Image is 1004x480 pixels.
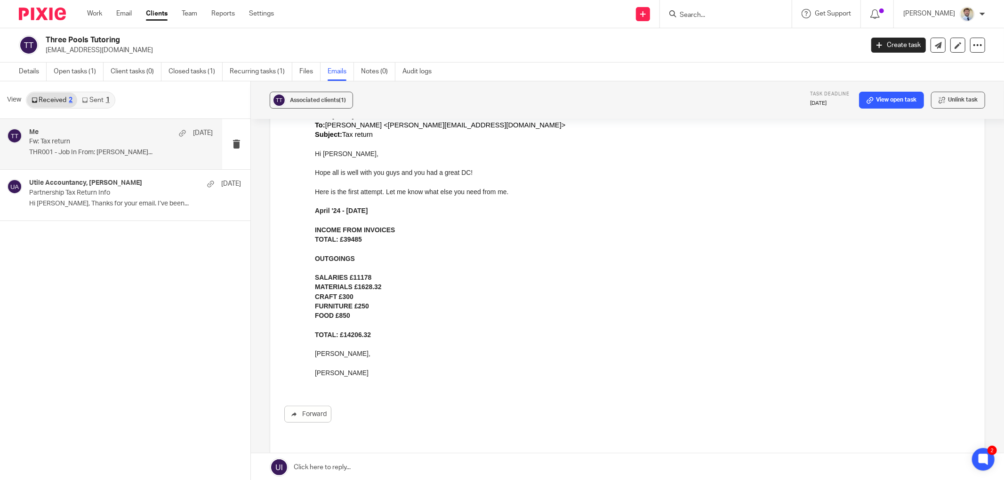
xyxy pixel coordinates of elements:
a: Forward [284,406,331,423]
a: [PERSON_NAME][EMAIL_ADDRESS][DOMAIN_NAME] [129,167,272,174]
img: emailAddress [116,170,122,176]
h4: Me [29,128,39,136]
a: Received2 [27,93,77,108]
img: instagram [258,230,270,242]
span: 01789 334900 [129,157,166,163]
a: [URL][DOMAIN_NAME] [129,179,189,186]
span: [STREET_ADDRESS] [129,191,185,197]
p: Partnership Tax Return Info [29,189,199,197]
a: Client tasks (0) [111,63,161,81]
a: Recurring tasks (1) [230,63,292,81]
a: Sent1 [77,93,114,108]
button: Associated clients(1) [270,92,353,109]
img: svg%3E [7,128,22,143]
p: THR001 - Job In From: [PERSON_NAME]... [29,149,213,157]
img: 1693835698283.jfif [960,7,975,22]
p: [PERSON_NAME] [903,9,955,18]
div: 2 [69,97,72,103]
a: Details [19,63,47,81]
p: [DATE] [810,100,850,107]
p: [DATE] [193,128,213,138]
p: [DATE] [221,179,241,189]
img: mobilePhone [116,158,122,164]
img: website [116,181,122,188]
p: [EMAIL_ADDRESS][DOMAIN_NAME] [46,46,857,55]
img: facebook [231,230,242,242]
div: 2 [988,446,997,455]
button: Unlink task [931,92,985,109]
img: svg%3E [7,179,22,194]
span: View [7,95,21,105]
p: / [129,155,311,164]
a: Files [299,63,321,81]
a: Team [182,9,197,18]
a: Notes (0) [361,63,395,81]
span: (1) [339,97,346,103]
a: Audit logs [402,63,439,81]
span: Associated clients [290,97,346,103]
span: ACCA [71,163,89,170]
a: Closed tasks (1) [169,63,223,81]
a: Settings [249,9,274,18]
a: Emails [328,63,354,81]
p: Hi [PERSON_NAME], Thanks for your email. I’ve been... [29,200,241,208]
img: linkedin [245,230,256,242]
a: Email [116,9,132,18]
img: svg%3E [272,93,286,107]
span: Get Support [815,10,851,17]
img: svg%3E [19,35,39,55]
h2: Three Pools Tutoring [46,35,695,45]
img: address [116,193,122,199]
a: View open task [859,92,924,109]
input: Search [679,11,763,20]
a: Open tasks (1) [54,63,104,81]
span: Task deadline [810,92,850,96]
div: 1 [106,97,110,103]
a: Clients [146,9,168,18]
a: Work [87,9,102,18]
a: Create task [871,38,926,53]
a: Reports [211,9,235,18]
h4: Utile Accountancy, [PERSON_NAME] [29,179,142,187]
p: Fw: Tax return [29,138,176,146]
span: 07729 910503 [168,157,204,163]
img: Pixie [19,8,66,20]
